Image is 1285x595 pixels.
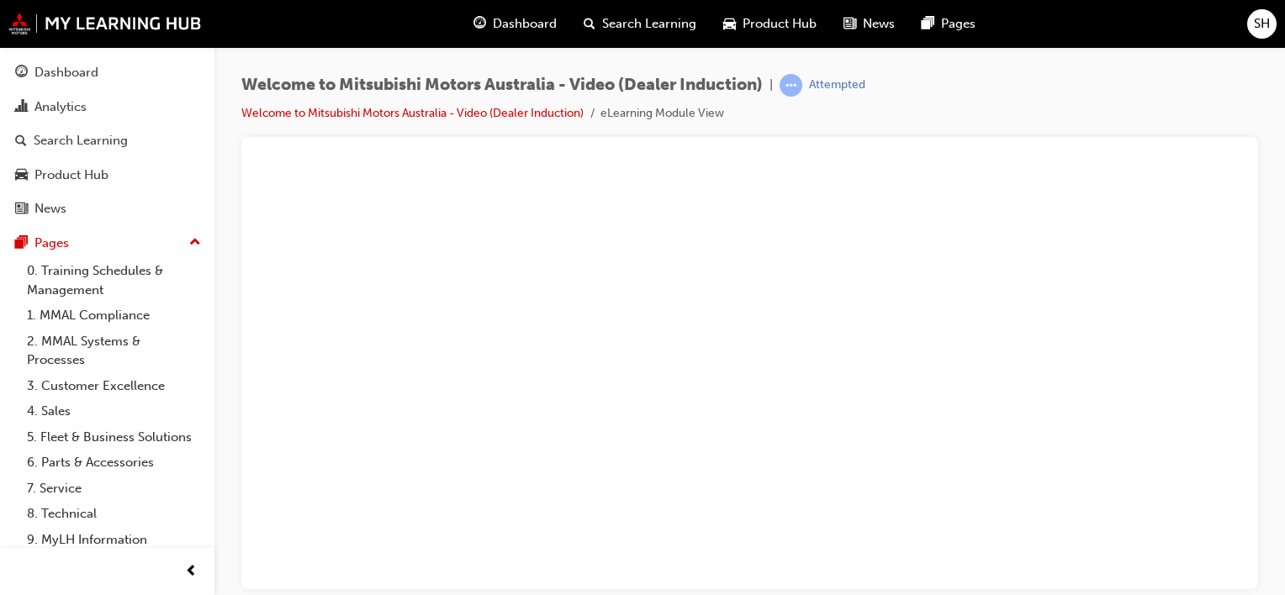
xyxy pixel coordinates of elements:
[473,13,486,34] span: guage-icon
[34,131,128,150] div: Search Learning
[7,228,208,259] button: Pages
[830,7,908,41] a: news-iconNews
[15,168,28,183] span: car-icon
[20,373,208,399] a: 3. Customer Excellence
[922,13,934,34] span: pages-icon
[7,54,208,228] button: DashboardAnalyticsSearch LearningProduct HubNews
[493,14,557,34] span: Dashboard
[15,66,28,81] span: guage-icon
[15,134,27,149] span: search-icon
[34,63,98,82] div: Dashboard
[743,14,817,34] span: Product Hub
[843,13,856,34] span: news-icon
[460,7,570,41] a: guage-iconDashboard
[780,74,802,97] span: learningRecordVerb_ATTEMPT-icon
[723,13,736,34] span: car-icon
[185,561,198,582] span: prev-icon
[908,7,989,41] a: pages-iconPages
[7,92,208,123] a: Analytics
[20,527,208,553] a: 9. MyLH Information
[769,76,773,95] span: |
[20,424,208,450] a: 5. Fleet & Business Solutions
[241,106,584,120] a: Welcome to Mitsubishi Motors Australia - Video (Dealer Induction)
[241,76,763,95] span: Welcome to Mitsubishi Motors Australia - Video (Dealer Induction)
[34,234,69,253] div: Pages
[20,450,208,476] a: 6. Parts & Accessories
[1254,14,1270,34] span: SH
[15,100,28,115] span: chart-icon
[15,236,28,251] span: pages-icon
[20,329,208,373] a: 2. MMAL Systems & Processes
[8,13,202,34] img: mmal
[941,14,976,34] span: Pages
[602,14,696,34] span: Search Learning
[20,476,208,502] a: 7. Service
[7,193,208,224] a: News
[809,77,865,93] div: Attempted
[15,202,28,217] span: news-icon
[710,7,830,41] a: car-iconProduct Hub
[1247,9,1277,39] button: SH
[600,104,724,124] li: eLearning Module View
[34,166,108,185] div: Product Hub
[34,97,87,117] div: Analytics
[34,199,66,219] div: News
[863,14,895,34] span: News
[7,125,208,156] a: Search Learning
[20,258,208,303] a: 0. Training Schedules & Management
[570,7,710,41] a: search-iconSearch Learning
[189,232,201,254] span: up-icon
[7,160,208,191] a: Product Hub
[584,13,595,34] span: search-icon
[20,501,208,527] a: 8. Technical
[7,57,208,88] a: Dashboard
[20,398,208,424] a: 4. Sales
[20,303,208,329] a: 1. MMAL Compliance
